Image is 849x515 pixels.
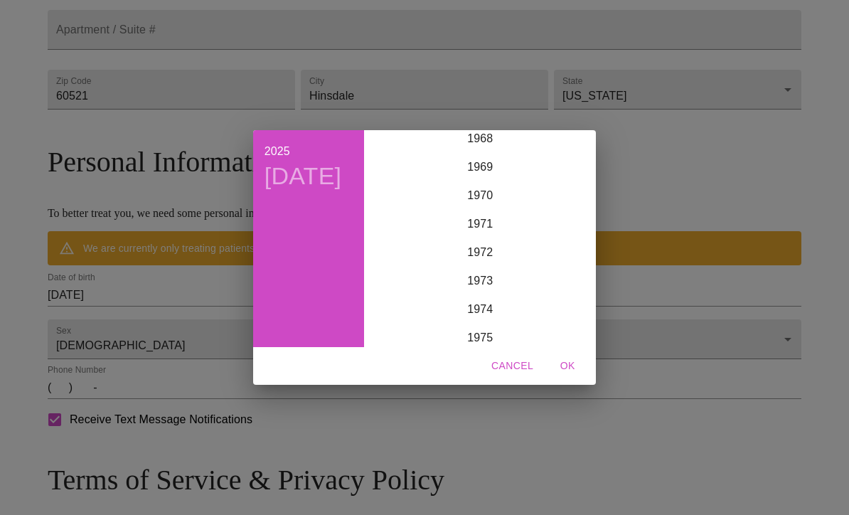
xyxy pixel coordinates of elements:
[370,267,590,295] div: 1973
[550,357,584,375] span: OK
[370,324,590,352] div: 1975
[370,295,590,324] div: 1974
[370,153,590,181] div: 1969
[265,161,342,191] button: [DATE]
[370,181,590,210] div: 1970
[491,357,533,375] span: Cancel
[370,124,590,153] div: 1968
[545,353,590,379] button: OK
[370,238,590,267] div: 1972
[486,353,539,379] button: Cancel
[370,210,590,238] div: 1971
[265,142,290,161] button: 2025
